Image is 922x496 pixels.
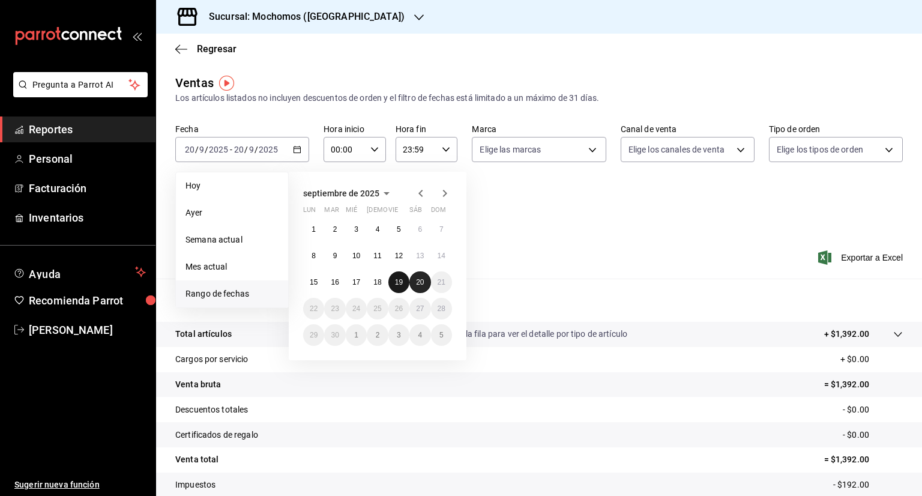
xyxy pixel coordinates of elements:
[199,10,405,24] h3: Sucursal: Mochomos ([GEOGRAPHIC_DATA])
[324,245,345,267] button: 9 de septiembre de 2025
[175,293,903,307] p: Resumen
[840,353,903,366] p: + $0.00
[324,206,339,219] abbr: martes
[472,125,606,133] label: Marca
[175,328,232,340] p: Total artículos
[388,298,409,319] button: 26 de septiembre de 2025
[303,271,324,293] button: 15 de septiembre de 2025
[324,298,345,319] button: 23 de septiembre de 2025
[621,125,755,133] label: Canal de venta
[29,121,146,138] span: Reportes
[255,145,258,154] span: /
[185,261,279,273] span: Mes actual
[208,145,229,154] input: ----
[396,125,458,133] label: Hora fin
[14,479,146,491] span: Sugerir nueva función
[29,151,146,167] span: Personal
[367,245,388,267] button: 11 de septiembre de 2025
[431,324,452,346] button: 5 de octubre de 2025
[303,206,316,219] abbr: lunes
[234,145,244,154] input: --
[388,245,409,267] button: 12 de septiembre de 2025
[29,292,146,309] span: Recomienda Parrot
[409,271,430,293] button: 20 de septiembre de 2025
[8,87,148,100] a: Pregunta a Parrot AI
[175,453,218,466] p: Venta total
[205,145,208,154] span: /
[438,252,445,260] abbr: 14 de septiembre de 2025
[431,206,446,219] abbr: domingo
[628,144,725,156] span: Elige los canales de venta
[397,225,401,234] abbr: 5 de septiembre de 2025
[397,331,401,339] abbr: 3 de octubre de 2025
[438,304,445,313] abbr: 28 de septiembre de 2025
[13,72,148,97] button: Pregunta a Parrot AI
[395,304,403,313] abbr: 26 de septiembre de 2025
[29,322,146,338] span: [PERSON_NAME]
[824,378,903,391] p: = $1,392.00
[185,207,279,219] span: Ayer
[346,271,367,293] button: 17 de septiembre de 2025
[438,278,445,286] abbr: 21 de septiembre de 2025
[175,479,215,491] p: Impuestos
[416,304,424,313] abbr: 27 de septiembre de 2025
[824,328,869,340] p: + $1,392.00
[346,219,367,240] button: 3 de septiembre de 2025
[346,206,357,219] abbr: miércoles
[769,125,903,133] label: Tipo de orden
[185,234,279,246] span: Semana actual
[843,429,903,441] p: - $0.00
[312,252,316,260] abbr: 8 de septiembre de 2025
[324,324,345,346] button: 30 de septiembre de 2025
[175,404,248,416] p: Descuentos totales
[388,271,409,293] button: 19 de septiembre de 2025
[373,304,381,313] abbr: 25 de septiembre de 2025
[373,252,381,260] abbr: 11 de septiembre de 2025
[431,219,452,240] button: 7 de septiembre de 2025
[219,76,234,91] img: Tooltip marker
[230,145,232,154] span: -
[32,79,129,91] span: Pregunta a Parrot AI
[388,219,409,240] button: 5 de septiembre de 2025
[367,298,388,319] button: 25 de septiembre de 2025
[303,298,324,319] button: 22 de septiembre de 2025
[373,278,381,286] abbr: 18 de septiembre de 2025
[175,353,249,366] p: Cargos por servicio
[418,225,422,234] abbr: 6 de septiembre de 2025
[843,404,903,416] p: - $0.00
[352,304,360,313] abbr: 24 de septiembre de 2025
[821,250,903,265] button: Exportar a Excel
[367,219,388,240] button: 4 de septiembre de 2025
[333,252,337,260] abbr: 9 de septiembre de 2025
[303,189,379,198] span: septiembre de 2025
[833,479,903,491] p: - $192.00
[352,278,360,286] abbr: 17 de septiembre de 2025
[199,145,205,154] input: --
[331,331,339,339] abbr: 30 de septiembre de 2025
[418,331,422,339] abbr: 4 de octubre de 2025
[310,331,318,339] abbr: 29 de septiembre de 2025
[367,271,388,293] button: 18 de septiembre de 2025
[29,210,146,226] span: Inventarios
[346,298,367,319] button: 24 de septiembre de 2025
[431,271,452,293] button: 21 de septiembre de 2025
[175,125,309,133] label: Fecha
[395,278,403,286] abbr: 19 de septiembre de 2025
[303,324,324,346] button: 29 de septiembre de 2025
[409,298,430,319] button: 27 de septiembre de 2025
[195,145,199,154] span: /
[431,245,452,267] button: 14 de septiembre de 2025
[324,219,345,240] button: 2 de septiembre de 2025
[310,304,318,313] abbr: 22 de septiembre de 2025
[184,145,195,154] input: --
[409,324,430,346] button: 4 de octubre de 2025
[376,225,380,234] abbr: 4 de septiembre de 2025
[367,206,438,219] abbr: jueves
[354,225,358,234] abbr: 3 de septiembre de 2025
[249,145,255,154] input: --
[388,324,409,346] button: 3 de octubre de 2025
[431,298,452,319] button: 28 de septiembre de 2025
[367,324,388,346] button: 2 de octubre de 2025
[324,271,345,293] button: 16 de septiembre de 2025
